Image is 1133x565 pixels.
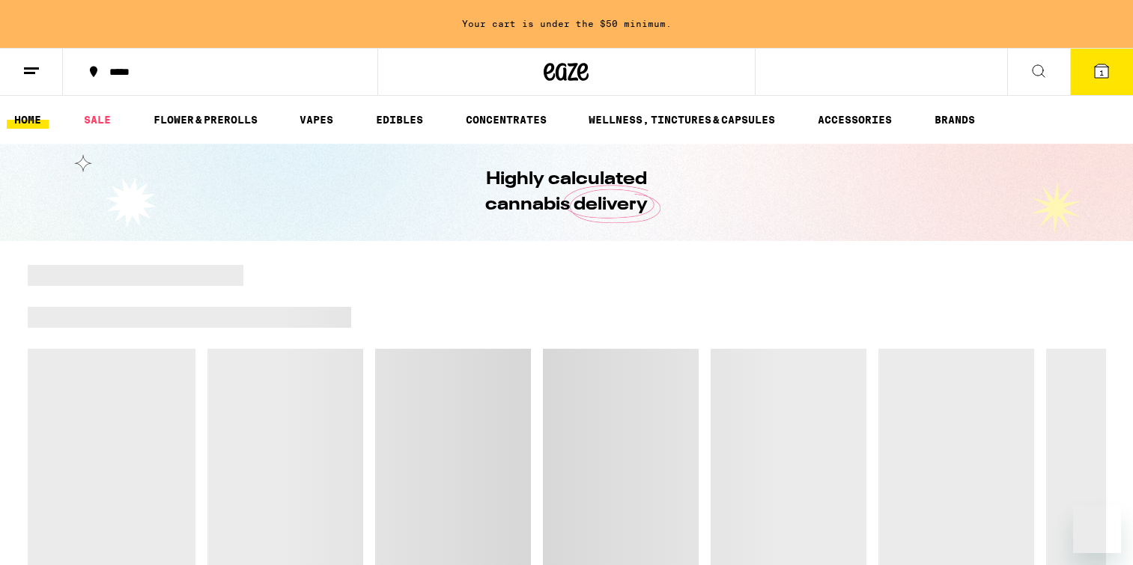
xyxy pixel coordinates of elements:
iframe: Button to launch messaging window [1073,505,1121,553]
a: EDIBLES [368,111,431,129]
button: 1 [1070,49,1133,95]
a: WELLNESS, TINCTURES & CAPSULES [581,111,783,129]
a: HOME [7,111,49,129]
a: FLOWER & PREROLLS [146,111,265,129]
a: BRANDS [927,111,982,129]
a: VAPES [292,111,341,129]
span: 1 [1099,68,1104,77]
a: SALE [76,111,118,129]
a: ACCESSORIES [810,111,899,129]
h1: Highly calculated cannabis delivery [443,167,690,218]
a: CONCENTRATES [458,111,554,129]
